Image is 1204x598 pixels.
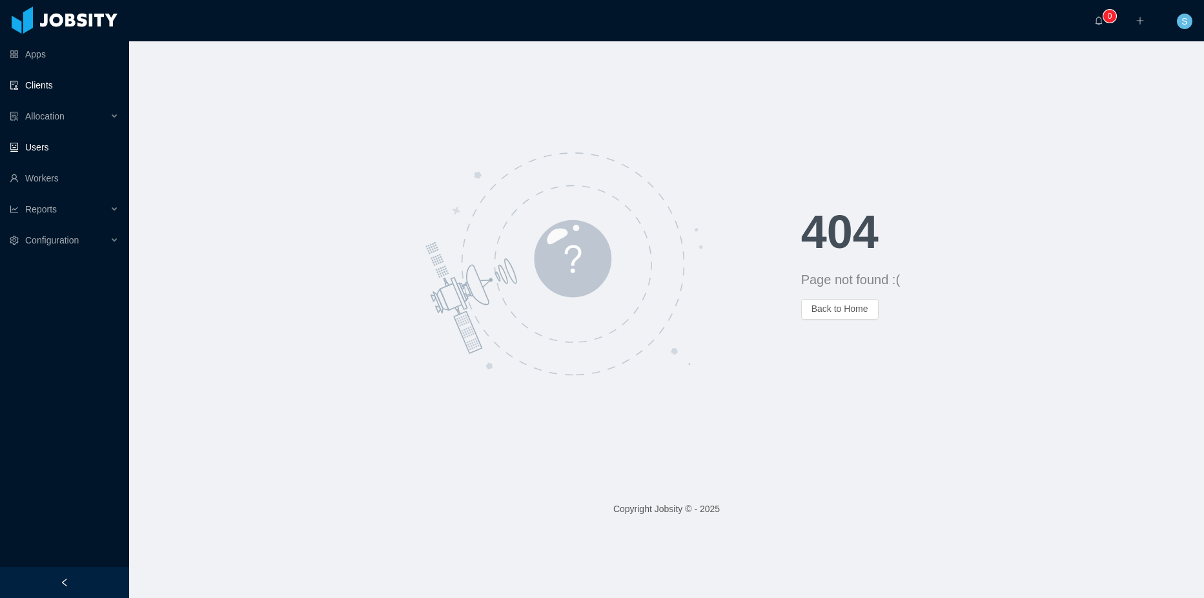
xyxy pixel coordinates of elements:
[10,236,19,245] i: icon: setting
[10,41,119,67] a: icon: appstoreApps
[10,72,119,98] a: icon: auditClients
[10,205,19,214] i: icon: line-chart
[129,487,1204,531] footer: Copyright Jobsity © - 2025
[1181,14,1187,29] span: S
[1103,10,1116,23] sup: 0
[1094,16,1103,25] i: icon: bell
[10,134,119,160] a: icon: robotUsers
[801,299,879,320] button: Back to Home
[25,204,57,214] span: Reports
[10,165,119,191] a: icon: userWorkers
[10,112,19,121] i: icon: solution
[801,209,1204,255] h1: 404
[1136,16,1145,25] i: icon: plus
[801,304,879,314] a: Back to Home
[25,111,65,121] span: Allocation
[25,235,79,245] span: Configuration
[801,271,1204,289] div: Page not found :(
